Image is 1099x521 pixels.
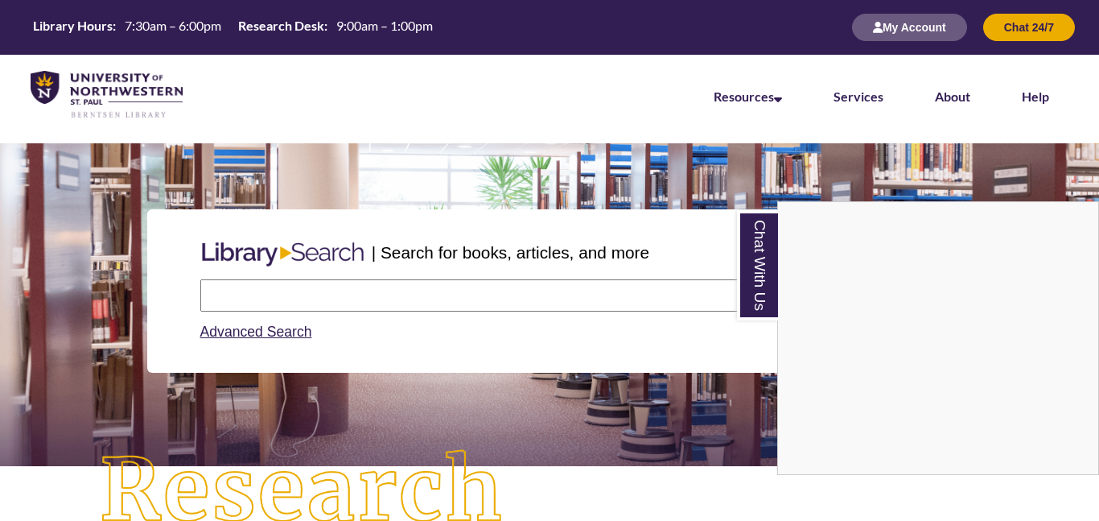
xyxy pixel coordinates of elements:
div: Chat With Us [777,201,1099,475]
a: Help [1022,89,1049,104]
a: Resources [714,89,782,104]
img: UNWSP Library Logo [31,71,183,119]
a: About [935,89,970,104]
a: Chat With Us [737,210,778,320]
a: Services [834,89,883,104]
iframe: Chat Widget [778,202,1098,474]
